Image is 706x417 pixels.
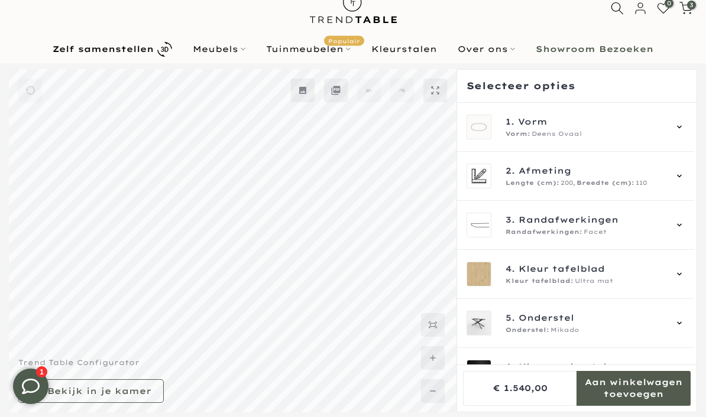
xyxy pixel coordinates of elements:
a: Over ons [448,42,526,56]
a: 3 [679,2,692,15]
span: 3 [687,1,696,9]
a: TuinmeubelenPopulair [256,42,361,56]
b: Showroom Bezoeken [536,45,653,53]
b: Zelf samenstellen [53,45,154,53]
a: Zelf samenstellen [43,39,183,60]
iframe: toggle-frame [1,357,60,416]
span: Populair [324,36,364,46]
a: Meubels [183,42,256,56]
a: 0 [657,2,670,15]
a: Kleurstalen [361,42,448,56]
a: Showroom Bezoeken [526,42,664,56]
